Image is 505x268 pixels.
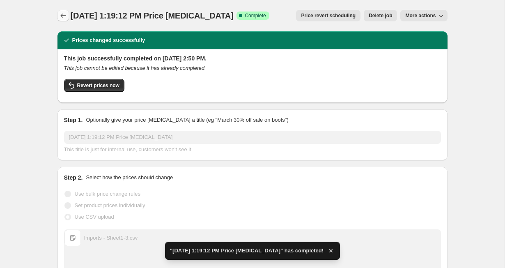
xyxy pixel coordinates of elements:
span: Set product prices individually [75,202,145,208]
button: Revert prices now [64,79,124,92]
button: Price revert scheduling [296,10,360,21]
span: Use CSV upload [75,214,114,220]
button: Price change jobs [57,10,69,21]
h2: Step 2. [64,173,83,182]
div: Imports - Sheet1-3.csv [84,234,138,242]
i: This job cannot be edited because it has already completed. [64,65,206,71]
span: "[DATE] 1:19:12 PM Price [MEDICAL_DATA]" has completed! [170,247,324,255]
p: Select how the prices should change [86,173,173,182]
button: Delete job [364,10,397,21]
span: [DATE] 1:19:12 PM Price [MEDICAL_DATA] [71,11,234,20]
span: More actions [405,12,436,19]
span: Revert prices now [77,82,119,89]
input: 30% off holiday sale [64,131,441,144]
p: Optionally give your price [MEDICAL_DATA] a title (eg "March 30% off sale on boots") [86,116,288,124]
button: More actions [400,10,447,21]
h2: This job successfully completed on [DATE] 2:50 PM. [64,54,441,62]
h2: Step 1. [64,116,83,124]
span: Delete job [369,12,392,19]
span: Complete [245,12,266,19]
span: This title is just for internal use, customers won't see it [64,146,191,152]
span: Use bulk price change rules [75,191,140,197]
span: Price revert scheduling [301,12,356,19]
h2: Prices changed successfully [72,36,145,44]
